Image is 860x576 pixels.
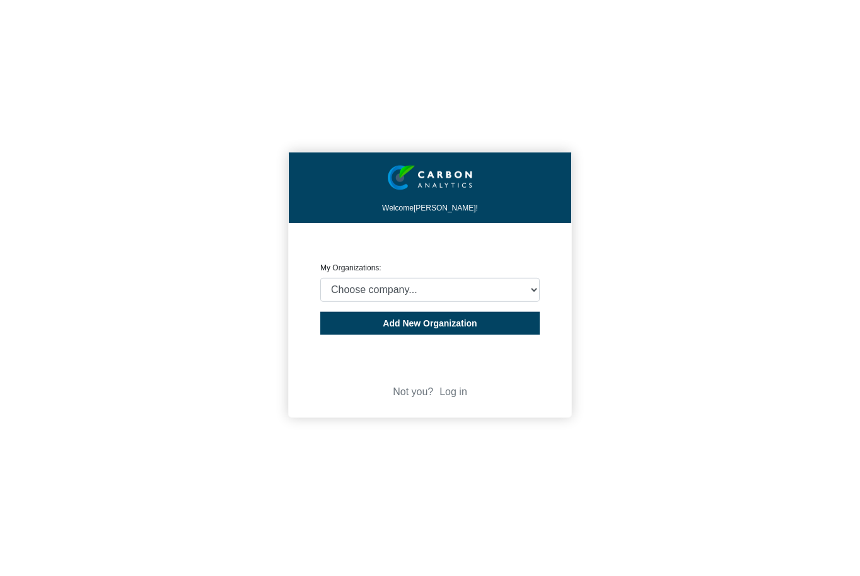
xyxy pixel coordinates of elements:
[320,242,540,252] p: CREATE ORGANIZATION
[439,386,467,397] a: Log in
[382,204,414,212] span: Welcome
[383,318,477,328] span: Add New Organization
[320,312,540,335] button: Add New Organization
[393,386,433,397] span: Not you?
[320,263,381,272] label: My Organizations:
[414,204,478,212] span: [PERSON_NAME]!
[388,165,472,191] img: insight-logo-2.png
